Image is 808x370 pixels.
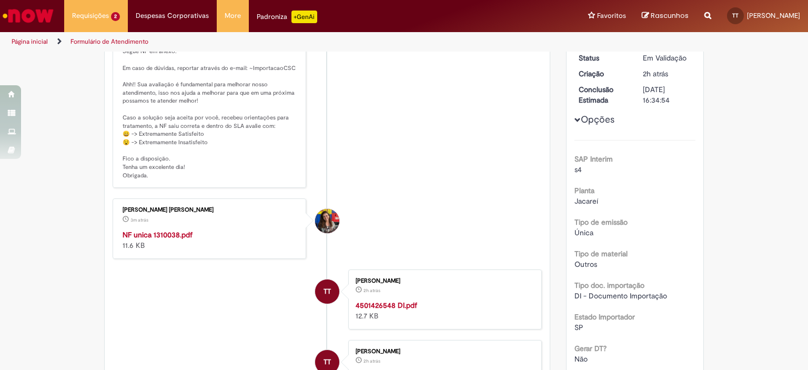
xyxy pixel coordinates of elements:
[643,69,668,78] time: 29/09/2025 15:34:50
[324,279,331,304] span: TT
[651,11,689,21] span: Rascunhos
[363,287,380,294] span: 2h atrás
[574,154,613,164] b: SAP Interim
[315,209,339,233] div: Katia Cristina Pereira Da Silva
[571,68,635,79] dt: Criação
[732,12,739,19] span: TT
[571,53,635,63] dt: Status
[291,11,317,23] p: +GenAi
[111,12,120,21] span: 2
[574,249,628,258] b: Tipo de material
[571,84,635,105] dt: Conclusão Estimada
[257,11,317,23] div: Padroniza
[8,32,531,52] ul: Trilhas de página
[123,230,193,239] a: NF unica 1310038.pdf
[643,69,668,78] span: 2h atrás
[363,358,380,364] span: 2h atrás
[597,11,626,21] span: Favoritos
[72,11,109,21] span: Requisições
[574,344,607,353] b: Gerar DT?
[123,31,298,180] p: Olá, Seu chamado foi concluído! Segue NF em anexo. Em caso de dúvidas, reportar através do e-mail...
[356,301,417,310] a: 4501426548 DI.pdf
[574,291,667,301] span: DI - Documento Importação
[130,217,148,223] time: 29/09/2025 17:05:05
[356,278,531,284] div: [PERSON_NAME]
[574,259,597,269] span: Outros
[136,11,209,21] span: Despesas Corporativas
[747,11,800,20] span: [PERSON_NAME]
[574,354,588,364] span: Não
[574,186,594,195] b: Planta
[574,281,644,290] b: Tipo doc. importação
[574,217,628,227] b: Tipo de emissão
[130,217,148,223] span: 3m atrás
[12,37,48,46] a: Página inicial
[643,84,692,105] div: [DATE] 16:34:54
[574,165,582,174] span: s4
[643,68,692,79] div: 29/09/2025 15:34:50
[574,323,583,332] span: SP
[225,11,241,21] span: More
[356,348,531,355] div: [PERSON_NAME]
[123,207,298,213] div: [PERSON_NAME] [PERSON_NAME]
[642,11,689,21] a: Rascunhos
[356,300,531,321] div: 12.7 KB
[70,37,148,46] a: Formulário de Atendimento
[315,279,339,304] div: Talita Tassi
[574,196,598,206] span: Jacareí
[574,312,635,322] b: Estado Importador
[123,229,298,251] div: 11.6 KB
[1,5,55,26] img: ServiceNow
[643,53,692,63] div: Em Validação
[574,228,593,237] span: Única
